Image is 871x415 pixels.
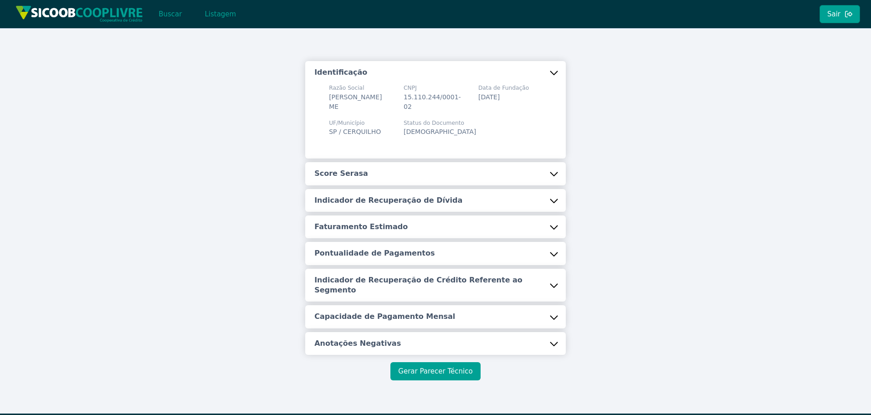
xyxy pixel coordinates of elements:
button: Capacidade de Pagamento Mensal [305,305,566,328]
button: Indicador de Recuperação de Crédito Referente ao Segmento [305,269,566,302]
span: 15.110.244/0001-02 [404,93,461,110]
button: Pontualidade de Pagamentos [305,242,566,265]
span: CNPJ [404,84,467,92]
button: Identificação [305,61,566,84]
h5: Score Serasa [314,169,368,179]
button: Score Serasa [305,162,566,185]
span: [DEMOGRAPHIC_DATA] [404,128,476,135]
h5: Capacidade de Pagamento Mensal [314,312,455,322]
span: [PERSON_NAME] ME [329,93,382,110]
h5: Pontualidade de Pagamentos [314,248,435,258]
h5: Indicador de Recuperação de Crédito Referente ao Segmento [314,275,549,296]
span: Status do Documento [404,119,476,127]
img: img/sicoob_cooplivre.png [15,5,143,22]
span: [DATE] [478,93,500,101]
button: Indicador de Recuperação de Dívida [305,189,566,212]
h5: Indicador de Recuperação de Dívida [314,195,462,205]
span: Razão Social [329,84,393,92]
button: Faturamento Estimado [305,215,566,238]
button: Anotações Negativas [305,332,566,355]
button: Gerar Parecer Técnico [390,362,480,380]
h5: Faturamento Estimado [314,222,408,232]
span: UF/Município [329,119,381,127]
h5: Anotações Negativas [314,338,401,348]
span: SP / CERQUILHO [329,128,381,135]
h5: Identificação [314,67,367,77]
button: Listagem [197,5,244,23]
button: Buscar [151,5,190,23]
span: Data de Fundação [478,84,529,92]
button: Sair [820,5,860,23]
